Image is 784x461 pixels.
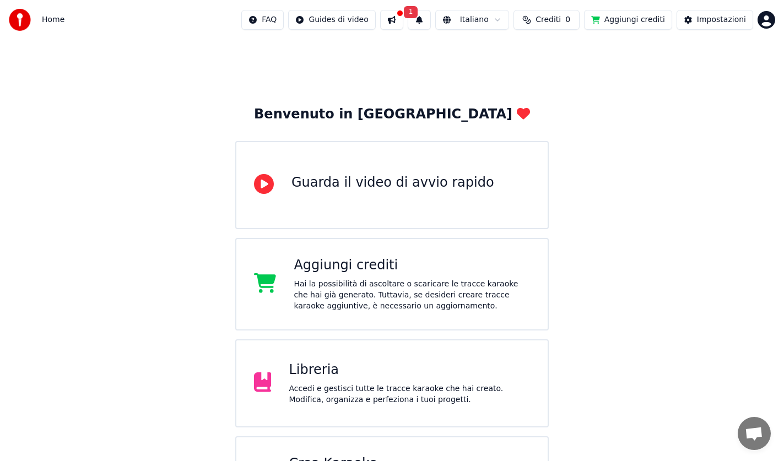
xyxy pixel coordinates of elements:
span: 1 [404,6,418,18]
div: Libreria [289,361,530,379]
button: Guides di video [288,10,375,30]
button: Aggiungi crediti [584,10,672,30]
button: FAQ [241,10,284,30]
div: Impostazioni [697,14,746,25]
div: Aggiungi crediti [294,257,530,274]
div: Guarda il video di avvio rapido [291,174,494,192]
button: Crediti0 [513,10,580,30]
button: 1 [408,10,431,30]
span: Crediti [536,14,561,25]
div: Aprire la chat [738,417,771,450]
div: Accedi e gestisci tutte le tracce karaoke che hai creato. Modifica, organizza e perfeziona i tuoi... [289,383,530,405]
span: Home [42,14,64,25]
img: youka [9,9,31,31]
div: Benvenuto in [GEOGRAPHIC_DATA] [254,106,530,123]
span: 0 [565,14,570,25]
div: Hai la possibilità di ascoltare o scaricare le tracce karaoke che hai già generato. Tuttavia, se ... [294,279,530,312]
button: Impostazioni [677,10,753,30]
nav: breadcrumb [42,14,64,25]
